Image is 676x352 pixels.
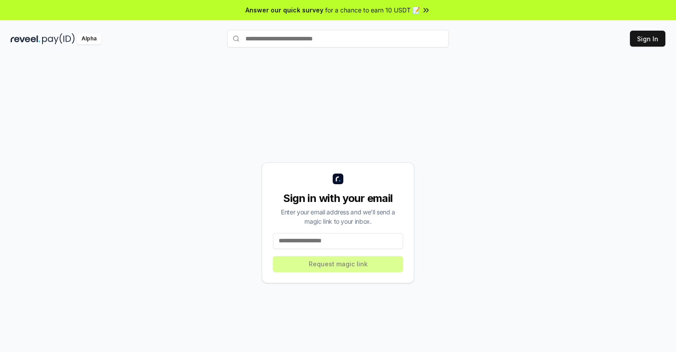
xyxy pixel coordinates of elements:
[273,191,403,206] div: Sign in with your email
[630,31,665,47] button: Sign In
[273,207,403,226] div: Enter your email address and we’ll send a magic link to your inbox.
[77,33,101,44] div: Alpha
[11,33,40,44] img: reveel_dark
[333,174,343,184] img: logo_small
[245,5,323,15] span: Answer our quick survey
[325,5,420,15] span: for a chance to earn 10 USDT 📝
[42,33,75,44] img: pay_id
